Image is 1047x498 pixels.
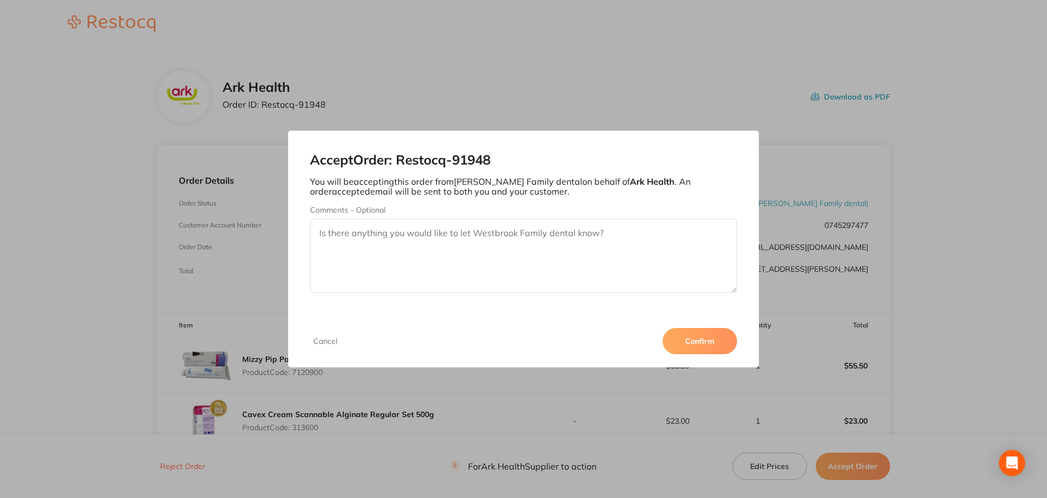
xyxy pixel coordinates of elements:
b: Ark Health [630,176,675,187]
h2: Accept Order: Restocq- 91948 [310,153,738,168]
label: Comments - Optional [310,206,738,214]
button: Cancel [310,336,341,346]
div: Open Intercom Messenger [999,450,1025,476]
button: Confirm [663,328,737,354]
p: You will be accepting this order from [PERSON_NAME] Family dental on behalf of . An order accepte... [310,177,738,197]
